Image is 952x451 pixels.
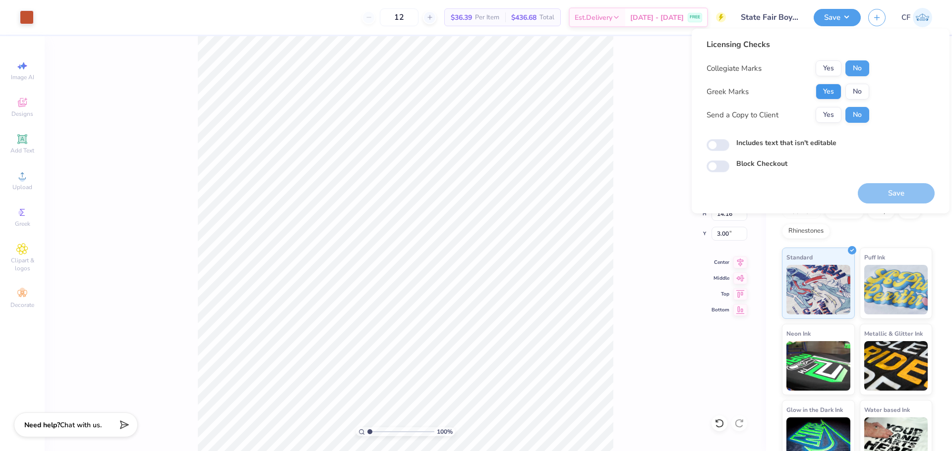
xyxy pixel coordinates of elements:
[630,12,684,23] span: [DATE] - [DATE]
[845,60,869,76] button: No
[864,404,910,415] span: Water based Ink
[690,14,700,21] span: FREE
[5,256,40,272] span: Clipart & logos
[575,12,612,23] span: Est. Delivery
[712,306,729,313] span: Bottom
[10,301,34,309] span: Decorate
[786,341,850,391] img: Neon Ink
[736,138,836,148] label: Includes text that isn't editable
[11,110,33,118] span: Designs
[845,107,869,123] button: No
[475,12,499,23] span: Per Item
[816,60,841,76] button: Yes
[864,265,928,314] img: Puff Ink
[816,84,841,100] button: Yes
[864,328,923,339] span: Metallic & Glitter Ink
[10,147,34,154] span: Add Text
[15,220,30,228] span: Greek
[12,183,32,191] span: Upload
[712,275,729,282] span: Middle
[901,12,910,23] span: CF
[901,8,932,27] a: CF
[707,39,869,50] div: Licensing Checks
[816,107,841,123] button: Yes
[864,341,928,391] img: Metallic & Glitter Ink
[437,427,453,436] span: 100 %
[864,252,885,262] span: Puff Ink
[733,7,806,27] input: Untitled Design
[707,86,749,98] div: Greek Marks
[380,8,418,26] input: – –
[913,8,932,27] img: Cholo Fernandez
[845,84,869,100] button: No
[786,404,843,415] span: Glow in the Dark Ink
[786,328,811,339] span: Neon Ink
[814,9,861,26] button: Save
[451,12,472,23] span: $36.39
[24,420,60,430] strong: Need help?
[782,224,830,239] div: Rhinestones
[60,420,102,430] span: Chat with us.
[736,158,787,169] label: Block Checkout
[712,259,729,266] span: Center
[11,73,34,81] span: Image AI
[786,252,813,262] span: Standard
[707,63,762,74] div: Collegiate Marks
[707,109,778,121] div: Send a Copy to Client
[511,12,536,23] span: $436.68
[786,265,850,314] img: Standard
[539,12,554,23] span: Total
[712,291,729,298] span: Top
